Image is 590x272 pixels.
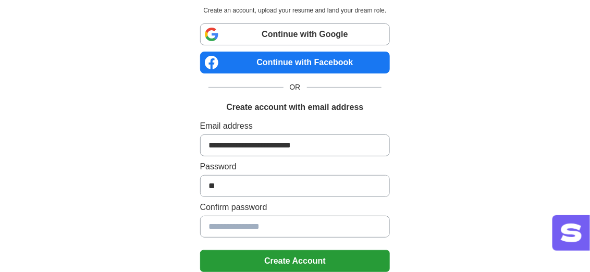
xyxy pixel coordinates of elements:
[200,201,390,214] label: Confirm password
[200,160,390,173] label: Password
[226,101,363,114] h1: Create account with email address
[200,250,390,272] button: Create Account
[202,6,388,15] p: Create an account, upload your resume and land your dream role.
[200,23,390,45] a: Continue with Google
[200,120,390,132] label: Email address
[284,82,307,93] span: OR
[200,52,390,73] a: Continue with Facebook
